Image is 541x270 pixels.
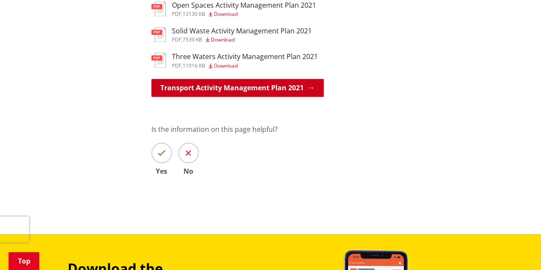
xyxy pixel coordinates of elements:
[178,167,199,174] span: No
[151,1,166,16] img: document-pdf.svg
[214,10,238,18] span: Download
[172,37,312,42] div: ,
[502,234,532,265] iframe: Messenger Launcher
[183,62,205,69] span: 11916 KB
[211,36,235,43] span: Download
[172,62,181,69] span: pdf
[151,124,516,134] p: Is the information on this page helpful?
[151,53,166,68] img: document-pdf.svg
[172,63,318,68] div: ,
[172,53,318,61] h3: Three Waters Activity Management Plan 2021
[183,10,205,18] span: 13130 KB
[214,62,238,69] span: Download
[151,27,312,42] a: Solid Waste Activity Management Plan 2021 pdf,7539 KB Download
[172,10,181,18] span: pdf
[151,53,318,68] a: Three Waters Activity Management Plan 2021 pdf,11916 KB Download
[183,36,202,43] span: 7539 KB
[151,27,166,42] img: document-pdf.svg
[172,1,316,9] h3: Open Spaces Activity Management Plan 2021
[151,167,172,174] span: Yes
[172,12,316,17] div: ,
[9,252,39,270] a: Top
[172,27,312,35] h3: Solid Waste Activity Management Plan 2021
[172,36,181,43] span: pdf
[151,79,324,97] a: Transport Activity Management Plan 2021
[151,1,316,17] a: Open Spaces Activity Management Plan 2021 pdf,13130 KB Download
